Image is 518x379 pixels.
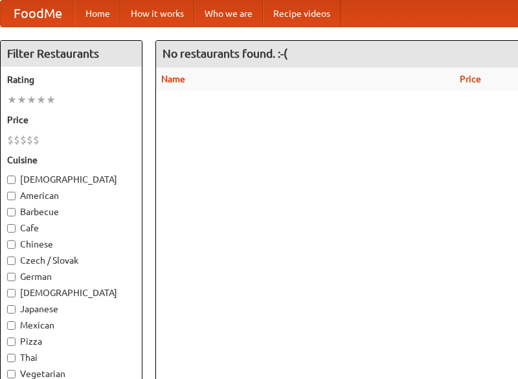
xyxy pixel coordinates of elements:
label: Czech / Slovak [7,254,135,267]
li: $ [7,133,14,147]
li: $ [20,133,27,147]
label: [DEMOGRAPHIC_DATA] [7,173,135,186]
input: Pizza [7,338,16,346]
input: Barbecue [7,208,16,216]
h5: Rating [7,73,135,86]
input: Chinese [7,240,16,249]
a: How it works [120,1,194,27]
li: ★ [17,93,27,107]
label: German [7,270,135,283]
label: Thai [7,351,135,364]
li: $ [27,133,33,147]
h5: Cuisine [7,154,135,167]
input: Thai [7,354,16,362]
label: Mexican [7,319,135,332]
input: Czech / Slovak [7,257,16,265]
a: Home [75,1,120,27]
label: Chinese [7,238,135,251]
input: Mexican [7,321,16,330]
li: ★ [7,93,17,107]
a: Recipe videos [263,1,341,27]
a: FoodMe [1,1,75,27]
label: Japanese [7,303,135,316]
input: Cafe [7,224,16,233]
li: ★ [46,93,56,107]
ng-pluralize: No restaurants found. :-( [163,47,287,60]
input: Vegetarian [7,370,16,378]
input: German [7,273,16,281]
li: $ [14,133,20,147]
label: Cafe [7,222,135,235]
input: American [7,192,16,200]
h5: Price [7,113,135,126]
label: Barbecue [7,205,135,218]
input: Japanese [7,305,16,314]
a: Name [161,74,185,84]
li: ★ [36,93,46,107]
input: [DEMOGRAPHIC_DATA] [7,289,16,297]
li: $ [33,133,39,147]
label: [DEMOGRAPHIC_DATA] [7,286,135,299]
label: American [7,189,135,202]
input: [DEMOGRAPHIC_DATA] [7,176,16,184]
li: ★ [27,93,36,107]
label: Pizza [7,335,135,348]
a: Who we are [194,1,263,27]
h4: Filter Restaurants [1,41,142,67]
a: Price [460,74,481,84]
